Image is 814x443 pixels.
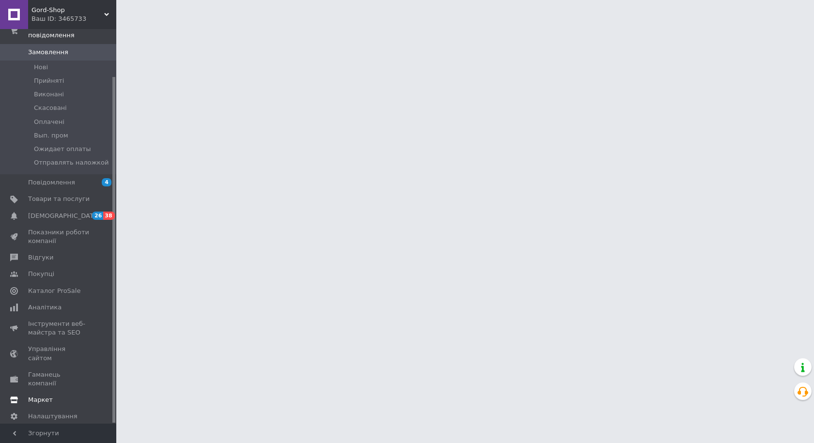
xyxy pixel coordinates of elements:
[31,15,116,23] div: Ваш ID: 3465733
[28,412,78,421] span: Налаштування
[31,6,104,15] span: Gord-Shop
[28,345,90,362] span: Управління сайтом
[103,212,114,220] span: 38
[34,118,64,126] span: Оплачені
[28,195,90,203] span: Товари та послуги
[28,253,53,262] span: Відгуки
[28,287,80,295] span: Каталог ProSale
[34,76,64,85] span: Прийняті
[28,178,75,187] span: Повідомлення
[28,320,90,337] span: Інструменти веб-майстра та SEO
[28,370,90,388] span: Гаманець компанії
[34,104,67,112] span: Скасовані
[102,178,111,186] span: 4
[28,396,53,404] span: Маркет
[28,48,68,57] span: Замовлення
[34,131,68,140] span: Вып. пром
[34,63,48,72] span: Нові
[28,212,100,220] span: [DEMOGRAPHIC_DATA]
[92,212,103,220] span: 26
[28,22,116,40] span: Замовлення та повідомлення
[34,90,64,99] span: Виконані
[34,145,91,153] span: Ожидает оплаты
[28,270,54,278] span: Покупці
[28,228,90,245] span: Показники роботи компанії
[34,158,109,167] span: Отправлять наложкой
[28,303,62,312] span: Аналітика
